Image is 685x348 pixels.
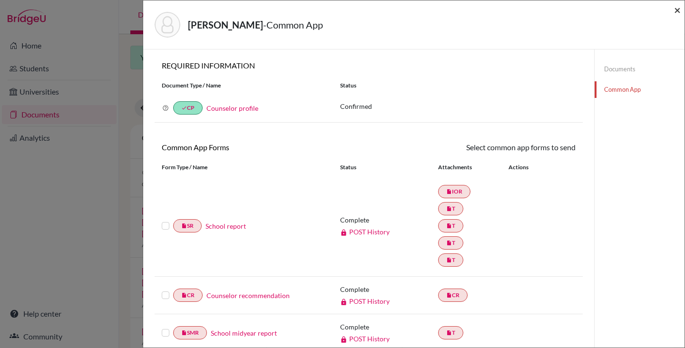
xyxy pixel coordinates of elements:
[595,81,685,98] a: Common App
[155,81,333,90] div: Document Type / Name
[155,61,583,70] h6: REQUIRED INFORMATION
[446,206,452,212] i: insert_drive_file
[446,330,452,336] i: insert_drive_file
[438,219,463,232] a: insert_drive_fileT
[206,290,290,300] a: Counselor recommendation
[340,215,438,225] p: Complete
[205,221,246,231] a: School report
[446,240,452,246] i: insert_drive_file
[446,257,452,263] i: insert_drive_file
[173,326,207,339] a: insert_drive_fileSMR
[438,326,463,339] a: insert_drive_fileT
[438,185,470,198] a: insert_drive_fileIOR
[595,61,685,77] a: Documents
[340,284,438,294] p: Complete
[181,105,187,111] i: done
[446,223,452,229] i: insert_drive_file
[674,4,681,16] button: Close
[340,322,438,332] p: Complete
[206,104,258,112] a: Counselor profile
[155,163,333,172] div: Form Type / Name
[369,142,583,153] div: Select common app forms to send
[438,253,463,267] a: insert_drive_fileT
[181,223,187,229] i: insert_drive_file
[438,163,497,172] div: Attachments
[674,3,681,17] span: ×
[446,292,452,298] i: insert_drive_file
[211,328,277,338] a: School midyear report
[340,335,390,343] a: POST History
[340,163,438,172] div: Status
[333,81,583,90] div: Status
[173,289,203,302] a: insert_drive_fileCR
[438,202,463,215] a: insert_drive_fileT
[173,219,202,232] a: insert_drive_fileSR
[188,19,263,30] strong: [PERSON_NAME]
[340,297,390,305] a: POST History
[438,289,468,302] a: insert_drive_fileCR
[438,236,463,250] a: insert_drive_fileT
[181,292,187,298] i: insert_drive_file
[446,189,452,194] i: insert_drive_file
[497,163,556,172] div: Actions
[155,143,369,152] h6: Common App Forms
[263,19,323,30] span: - Common App
[181,330,187,336] i: insert_drive_file
[340,228,390,236] a: POST History
[173,101,203,115] a: doneCP
[340,101,576,111] p: Confirmed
